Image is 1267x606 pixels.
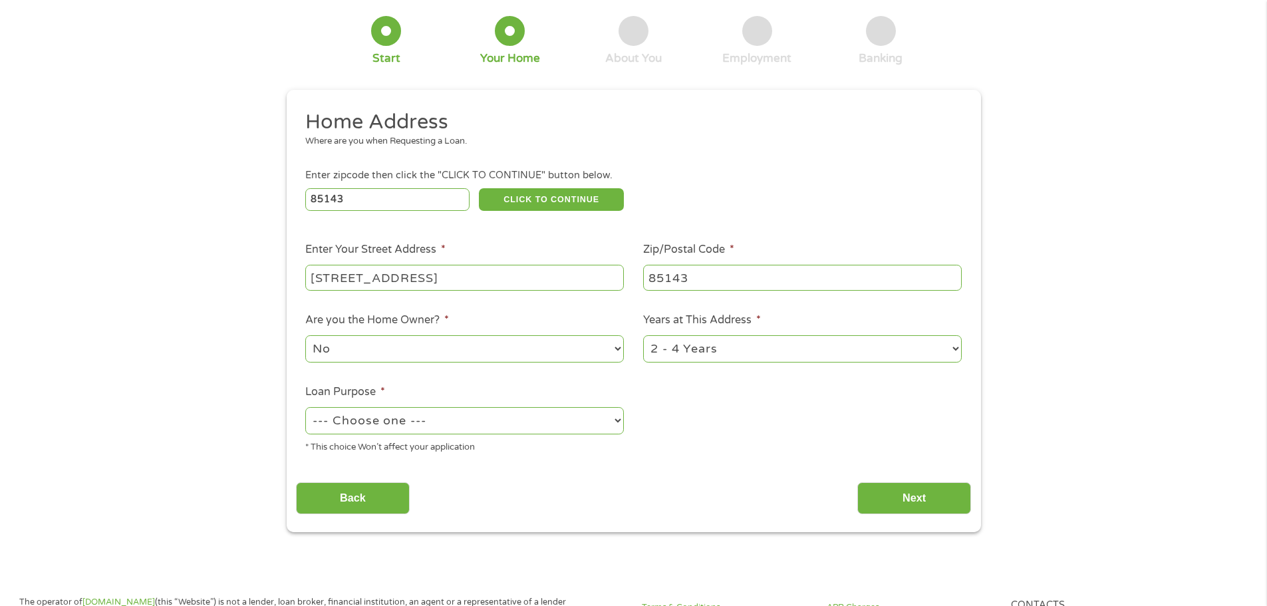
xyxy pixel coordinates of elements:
[305,168,961,183] div: Enter zipcode then click the "CLICK TO CONTINUE" button below.
[305,188,470,211] input: Enter Zipcode (e.g 01510)
[305,436,624,454] div: * This choice Won’t affect your application
[305,135,952,148] div: Where are you when Requesting a Loan.
[480,51,540,66] div: Your Home
[643,313,761,327] label: Years at This Address
[722,51,791,66] div: Employment
[857,482,971,515] input: Next
[479,188,624,211] button: CLICK TO CONTINUE
[605,51,662,66] div: About You
[305,265,624,290] input: 1 Main Street
[305,385,385,399] label: Loan Purpose
[859,51,903,66] div: Banking
[305,313,449,327] label: Are you the Home Owner?
[305,109,952,136] h2: Home Address
[305,243,446,257] label: Enter Your Street Address
[296,482,410,515] input: Back
[372,51,400,66] div: Start
[643,243,734,257] label: Zip/Postal Code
